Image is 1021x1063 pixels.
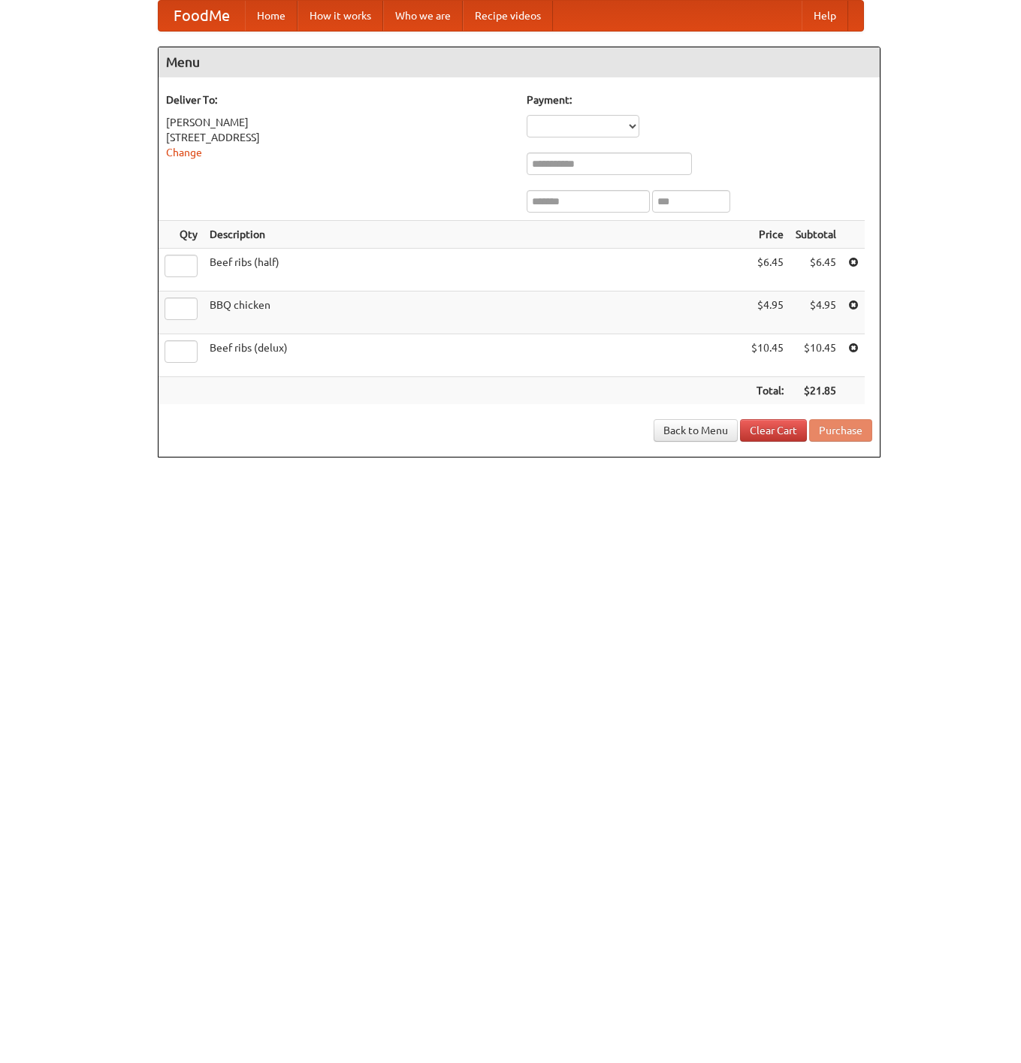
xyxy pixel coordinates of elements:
[790,334,842,377] td: $10.45
[204,291,745,334] td: BBQ chicken
[740,419,807,442] a: Clear Cart
[745,334,790,377] td: $10.45
[745,377,790,405] th: Total:
[527,92,872,107] h5: Payment:
[159,1,245,31] a: FoodMe
[159,47,880,77] h4: Menu
[166,146,202,159] a: Change
[745,291,790,334] td: $4.95
[166,130,512,145] div: [STREET_ADDRESS]
[790,249,842,291] td: $6.45
[802,1,848,31] a: Help
[463,1,553,31] a: Recipe videos
[654,419,738,442] a: Back to Menu
[790,221,842,249] th: Subtotal
[204,221,745,249] th: Description
[204,249,745,291] td: Beef ribs (half)
[790,377,842,405] th: $21.85
[159,221,204,249] th: Qty
[745,249,790,291] td: $6.45
[383,1,463,31] a: Who we are
[245,1,298,31] a: Home
[790,291,842,334] td: $4.95
[166,115,512,130] div: [PERSON_NAME]
[298,1,383,31] a: How it works
[204,334,745,377] td: Beef ribs (delux)
[166,92,512,107] h5: Deliver To:
[745,221,790,249] th: Price
[809,419,872,442] button: Purchase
